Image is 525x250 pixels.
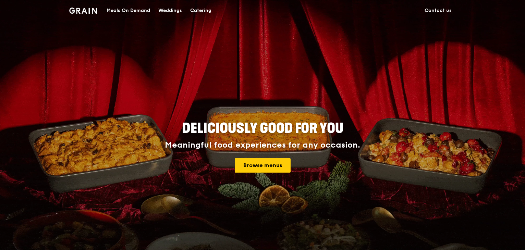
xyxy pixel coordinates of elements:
a: Catering [186,0,216,21]
div: Meaningful food experiences for any occasion. [139,140,386,150]
span: Deliciously good for you [182,120,343,137]
a: Browse menus [235,158,291,173]
a: Weddings [154,0,186,21]
div: Meals On Demand [107,0,150,21]
div: Weddings [158,0,182,21]
a: Contact us [420,0,456,21]
div: Catering [190,0,211,21]
img: Grain [69,8,97,14]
